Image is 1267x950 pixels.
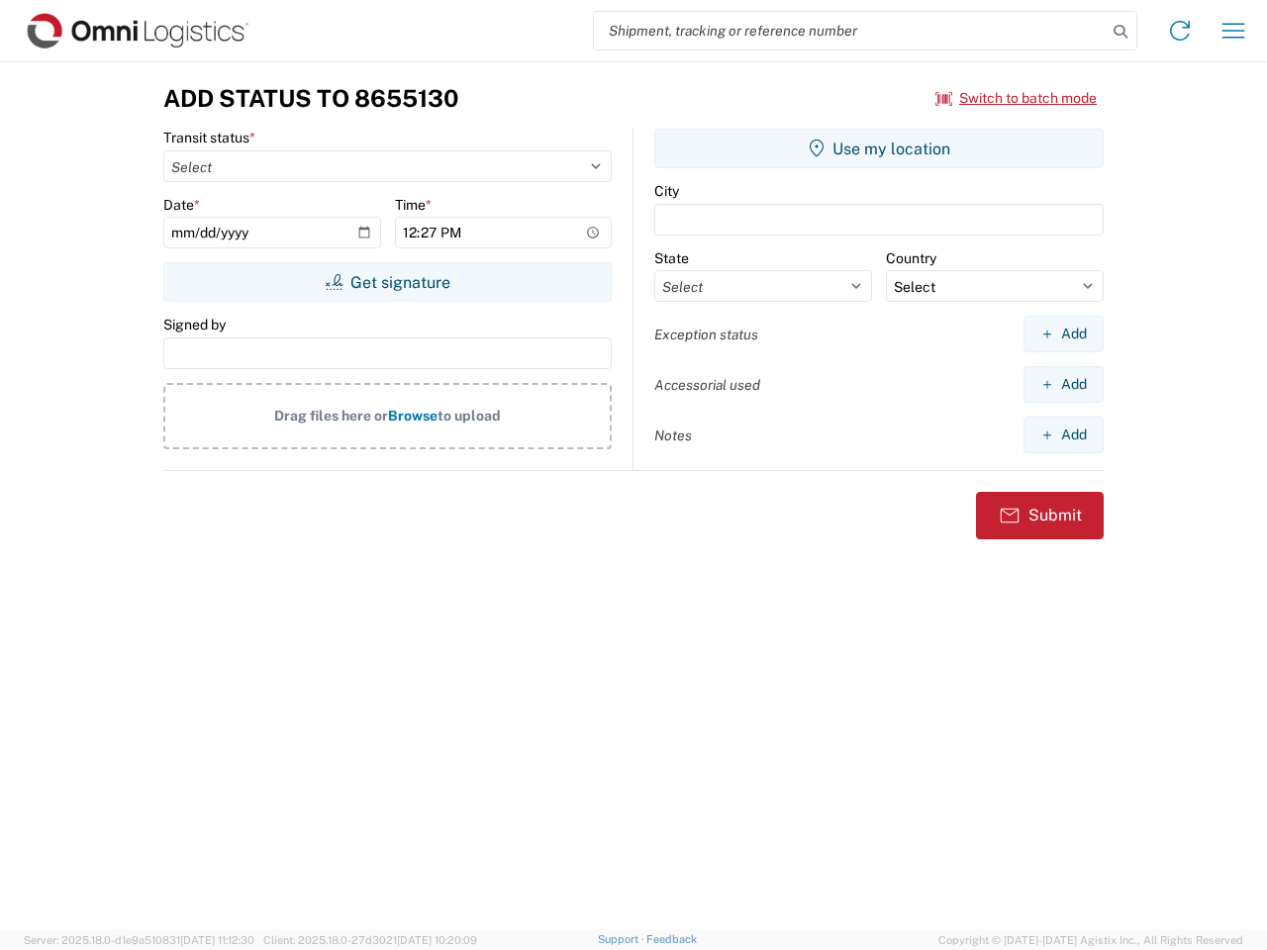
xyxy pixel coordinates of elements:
[163,316,226,333] label: Signed by
[654,326,758,343] label: Exception status
[263,934,477,946] span: Client: 2025.18.0-27d3021
[1023,316,1104,352] button: Add
[654,182,679,200] label: City
[654,376,760,394] label: Accessorial used
[274,408,388,424] span: Drag files here or
[654,249,689,267] label: State
[395,196,432,214] label: Time
[163,196,200,214] label: Date
[935,82,1097,115] button: Switch to batch mode
[397,934,477,946] span: [DATE] 10:20:09
[388,408,438,424] span: Browse
[438,408,501,424] span: to upload
[646,933,697,945] a: Feedback
[976,492,1104,539] button: Submit
[1023,366,1104,403] button: Add
[163,129,255,146] label: Transit status
[163,262,612,302] button: Get signature
[654,427,692,444] label: Notes
[163,84,458,113] h3: Add Status to 8655130
[598,933,647,945] a: Support
[180,934,254,946] span: [DATE] 11:12:30
[886,249,936,267] label: Country
[24,934,254,946] span: Server: 2025.18.0-d1e9a510831
[1023,417,1104,453] button: Add
[938,931,1243,949] span: Copyright © [DATE]-[DATE] Agistix Inc., All Rights Reserved
[594,12,1107,49] input: Shipment, tracking or reference number
[654,129,1104,168] button: Use my location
